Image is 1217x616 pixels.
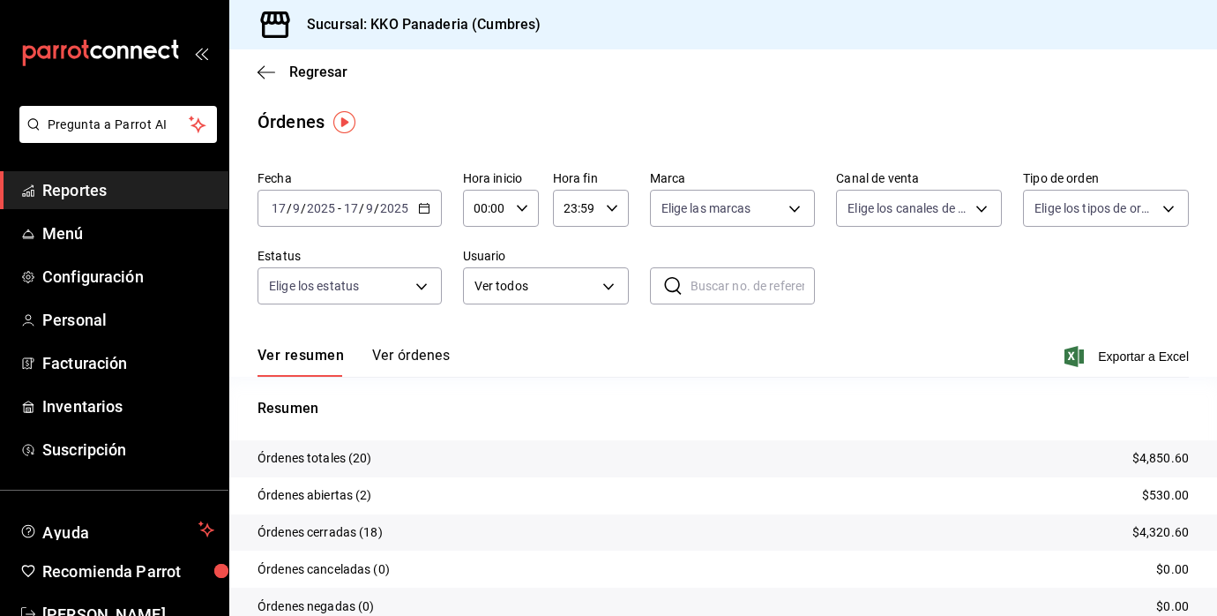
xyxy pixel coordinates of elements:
[42,265,214,289] span: Configuración
[333,111,355,133] img: Tooltip marker
[365,201,374,215] input: --
[463,172,539,184] label: Hora inicio
[42,560,214,583] span: Recomienda Parrot
[691,268,816,304] input: Buscar no. de referencia
[258,449,372,468] p: Órdenes totales (20)
[661,199,751,217] span: Elige las marcas
[289,64,347,80] span: Regresar
[836,172,1002,184] label: Canal de venta
[42,394,214,418] span: Inventarios
[1156,597,1189,616] p: $0.00
[42,351,214,375] span: Facturación
[474,277,596,296] span: Ver todos
[48,116,190,134] span: Pregunta a Parrot AI
[42,519,191,540] span: Ayuda
[258,347,344,377] button: Ver resumen
[1023,172,1189,184] label: Tipo de orden
[258,523,383,542] p: Órdenes cerradas (18)
[1142,486,1189,505] p: $530.00
[258,64,347,80] button: Regresar
[258,597,375,616] p: Órdenes negadas (0)
[1132,523,1189,542] p: $4,320.60
[271,201,287,215] input: --
[258,250,442,262] label: Estatus
[343,201,359,215] input: --
[19,106,217,143] button: Pregunta a Parrot AI
[42,222,214,245] span: Menú
[338,201,341,215] span: -
[292,201,301,215] input: --
[379,201,409,215] input: ----
[1034,199,1156,217] span: Elige los tipos de orden
[42,178,214,202] span: Reportes
[359,201,364,215] span: /
[258,109,325,135] div: Órdenes
[258,560,390,579] p: Órdenes canceladas (0)
[1132,449,1189,468] p: $4,850.60
[42,438,214,462] span: Suscripción
[293,14,541,35] h3: Sucursal: KKO Panaderia (Cumbres)
[258,486,372,505] p: Órdenes abiertas (2)
[306,201,336,215] input: ----
[847,199,969,217] span: Elige los canales de venta
[194,46,208,60] button: open_drawer_menu
[1068,346,1189,367] button: Exportar a Excel
[287,201,292,215] span: /
[463,250,629,262] label: Usuario
[372,347,450,377] button: Ver órdenes
[269,277,359,295] span: Elige los estatus
[258,398,1189,419] p: Resumen
[258,172,442,184] label: Fecha
[301,201,306,215] span: /
[650,172,816,184] label: Marca
[1156,560,1189,579] p: $0.00
[258,347,450,377] div: navigation tabs
[12,128,217,146] a: Pregunta a Parrot AI
[553,172,629,184] label: Hora fin
[374,201,379,215] span: /
[42,308,214,332] span: Personal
